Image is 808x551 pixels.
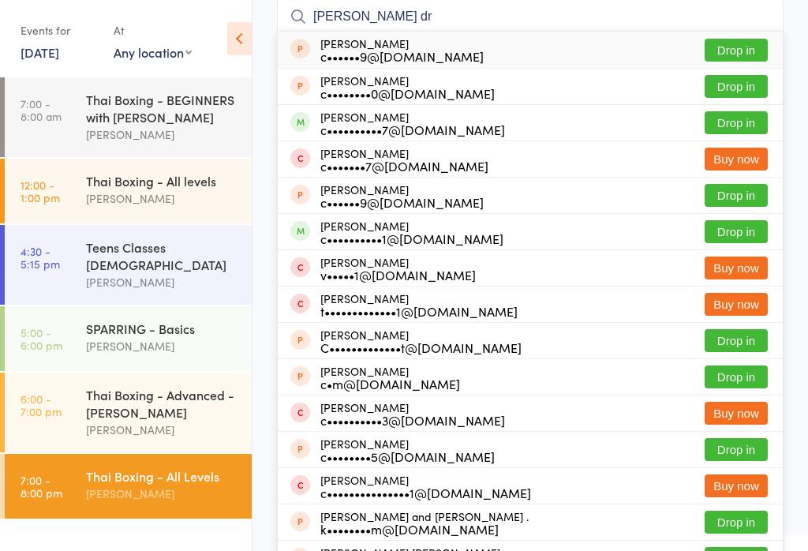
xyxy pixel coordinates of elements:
button: Drop in [705,438,768,461]
div: [PERSON_NAME] [86,273,238,291]
button: Drop in [705,365,768,388]
div: c••••••••••3@[DOMAIN_NAME] [320,414,505,426]
time: 7:00 - 8:00 pm [21,474,62,499]
div: c••••••••••1@[DOMAIN_NAME] [320,232,503,245]
div: [PERSON_NAME] [320,256,476,281]
button: Buy now [705,402,768,425]
time: 4:30 - 5:15 pm [21,245,60,270]
div: [PERSON_NAME] [320,292,518,317]
div: [PERSON_NAME] [320,147,488,172]
div: Events for [21,17,98,43]
button: Drop in [705,111,768,134]
div: Thai Boxing - All levels [86,172,238,189]
a: 6:00 -7:00 pmThai Boxing - Advanced - [PERSON_NAME][PERSON_NAME] [5,373,252,452]
div: v•••••1@[DOMAIN_NAME] [320,268,476,281]
div: c••••••••0@[DOMAIN_NAME] [320,87,495,99]
div: [PERSON_NAME] [86,189,238,208]
div: [PERSON_NAME] [86,126,238,144]
button: Drop in [705,329,768,352]
button: Buy now [705,257,768,279]
div: [PERSON_NAME] [320,74,495,99]
div: SPARRING - Basics [86,320,238,337]
button: Drop in [705,184,768,207]
a: [DATE] [21,43,59,61]
div: [PERSON_NAME] and [PERSON_NAME] . [320,510,529,535]
button: Buy now [705,293,768,316]
button: Drop in [705,511,768,534]
div: [PERSON_NAME] [86,485,238,503]
div: [PERSON_NAME] [320,37,484,62]
time: 6:00 - 7:00 pm [21,392,62,418]
div: [PERSON_NAME] [320,437,495,463]
button: Drop in [705,39,768,62]
div: [PERSON_NAME] [86,421,238,439]
a: 7:00 -8:00 amThai Boxing - BEGINNERS with [PERSON_NAME][PERSON_NAME] [5,77,252,157]
div: [PERSON_NAME] [320,219,503,245]
button: Buy now [705,148,768,171]
div: [PERSON_NAME] [320,365,460,390]
div: [PERSON_NAME] [320,328,522,354]
button: Drop in [705,220,768,243]
div: Thai Boxing - Advanced - [PERSON_NAME] [86,386,238,421]
div: [PERSON_NAME] [320,111,505,136]
div: Thai Boxing - All Levels [86,467,238,485]
div: [PERSON_NAME] [320,183,484,208]
time: 12:00 - 1:00 pm [21,178,60,204]
div: [PERSON_NAME] [86,337,238,355]
div: t•••••••••••••1@[DOMAIN_NAME] [320,305,518,317]
button: Drop in [705,75,768,98]
div: k••••••••m@[DOMAIN_NAME] [320,523,529,535]
time: 5:00 - 6:00 pm [21,326,62,351]
div: C•••••••••••••t@[DOMAIN_NAME] [320,341,522,354]
div: c••••••9@[DOMAIN_NAME] [320,196,484,208]
div: c••••••9@[DOMAIN_NAME] [320,50,484,62]
a: 12:00 -1:00 pmThai Boxing - All levels[PERSON_NAME] [5,159,252,223]
div: Teens Classes [DEMOGRAPHIC_DATA] [86,238,238,273]
button: Buy now [705,474,768,497]
div: [PERSON_NAME] [320,401,505,426]
div: c•••••••7@[DOMAIN_NAME] [320,159,488,172]
div: Thai Boxing - BEGINNERS with [PERSON_NAME] [86,91,238,126]
div: c••••••••5@[DOMAIN_NAME] [320,450,495,463]
div: Any location [114,43,192,61]
div: At [114,17,192,43]
div: c••••••••••7@[DOMAIN_NAME] [320,123,505,136]
time: 7:00 - 8:00 am [21,97,62,122]
div: c•m@[DOMAIN_NAME] [320,377,460,390]
a: 4:30 -5:15 pmTeens Classes [DEMOGRAPHIC_DATA][PERSON_NAME] [5,225,252,305]
a: 7:00 -8:00 pmThai Boxing - All Levels[PERSON_NAME] [5,454,252,519]
div: [PERSON_NAME] [320,474,531,499]
a: 5:00 -6:00 pmSPARRING - Basics[PERSON_NAME] [5,306,252,371]
div: c•••••••••••••••1@[DOMAIN_NAME] [320,486,531,499]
